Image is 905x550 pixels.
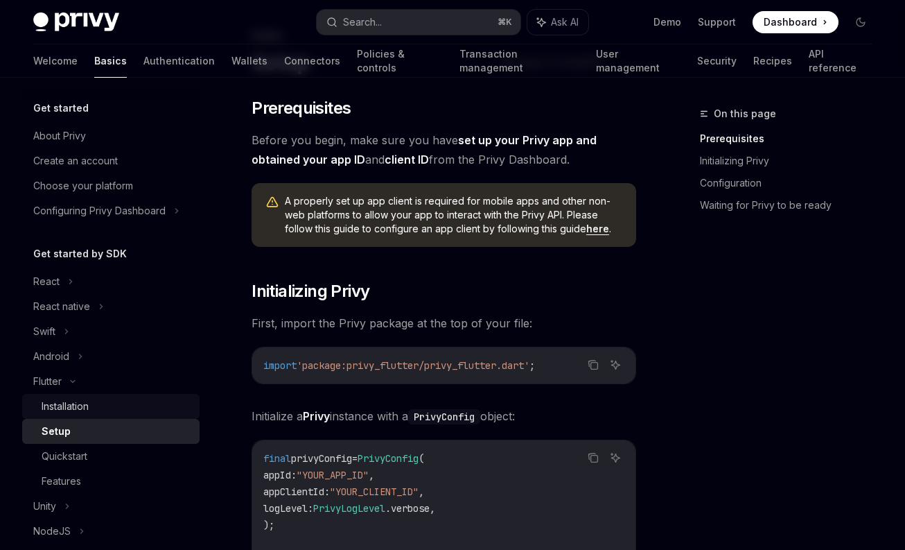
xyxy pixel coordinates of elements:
div: Swift [33,323,55,340]
a: Installation [22,394,200,419]
span: Ask AI [551,15,579,29]
span: final [263,452,291,465]
a: Quickstart [22,444,200,469]
a: Demo [653,15,681,29]
div: React native [33,298,90,315]
span: On this page [714,105,776,122]
span: ⌘ K [498,17,512,28]
h5: Get started [33,100,89,117]
span: = [352,452,358,465]
h5: Get started by SDK [33,246,127,262]
span: : [308,502,313,515]
strong: Privy [303,409,330,423]
span: appId [263,469,291,481]
div: Unity [33,498,56,515]
div: Configuring Privy Dashboard [33,203,166,219]
button: Copy the contents from the code block [584,356,602,374]
a: Features [22,469,200,494]
a: API reference [809,44,872,78]
a: Waiting for Privy to be ready [700,194,883,216]
a: Transaction management [459,44,579,78]
div: NodeJS [33,523,71,540]
span: ( [419,452,424,465]
div: React [33,273,60,290]
span: A properly set up app client is required for mobile apps and other non-web platforms to allow you... [285,194,622,236]
span: Initialize a instance with a object: [252,406,636,426]
code: PrivyConfig [408,409,480,424]
a: Setup [22,419,200,444]
span: ; [529,359,535,372]
div: About Privy [33,128,86,144]
a: User management [596,44,680,78]
div: Create an account [33,153,118,169]
a: Prerequisites [700,128,883,150]
button: Ask AI [606,356,624,374]
button: Ask AI [527,10,588,35]
a: Authentication [143,44,215,78]
button: Copy the contents from the code block [584,449,602,467]
span: logLevel [263,502,308,515]
a: Recipes [753,44,792,78]
a: Dashboard [753,11,838,33]
span: appClientId [263,485,324,498]
span: "YOUR_APP_ID" [297,469,369,481]
span: .verbose, [385,502,435,515]
a: Create an account [22,148,200,173]
span: privyConfig [291,452,352,465]
div: Features [42,473,81,490]
a: Support [698,15,736,29]
span: : [291,469,297,481]
a: Security [697,44,737,78]
a: About Privy [22,123,200,148]
span: Prerequisites [252,97,351,119]
a: Policies & controls [357,44,443,78]
span: First, import the Privy package at the top of your file: [252,313,636,333]
button: Ask AI [606,449,624,467]
svg: Warning [265,196,279,209]
div: Setup [42,423,71,440]
a: Welcome [33,44,78,78]
div: Android [33,348,69,365]
a: client ID [385,153,429,167]
span: Dashboard [764,15,817,29]
span: , [369,469,374,481]
div: Choose your platform [33,178,133,194]
a: Configuration [700,172,883,194]
span: , [419,485,424,498]
a: Initializing Privy [700,150,883,172]
span: import [263,359,297,372]
span: Before you begin, make sure you have and from the Privy Dashboard. [252,130,636,169]
span: ); [263,519,274,531]
a: Connectors [284,44,340,78]
button: Toggle dark mode [850,11,872,33]
div: Flutter [33,373,62,390]
div: Quickstart [42,448,87,465]
span: PrivyConfig [358,452,419,465]
img: dark logo [33,12,119,32]
span: : [324,485,330,498]
div: Installation [42,398,89,415]
span: 'package:privy_flutter/privy_flutter.dart' [297,359,529,372]
div: Search... [343,14,382,31]
span: PrivyLogLevel [313,502,385,515]
span: Initializing Privy [252,280,369,302]
span: "YOUR_CLIENT_ID" [330,485,419,498]
button: Search...⌘K [317,10,521,35]
a: Basics [94,44,127,78]
a: Wallets [231,44,267,78]
a: Choose your platform [22,173,200,198]
a: here [586,223,609,235]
